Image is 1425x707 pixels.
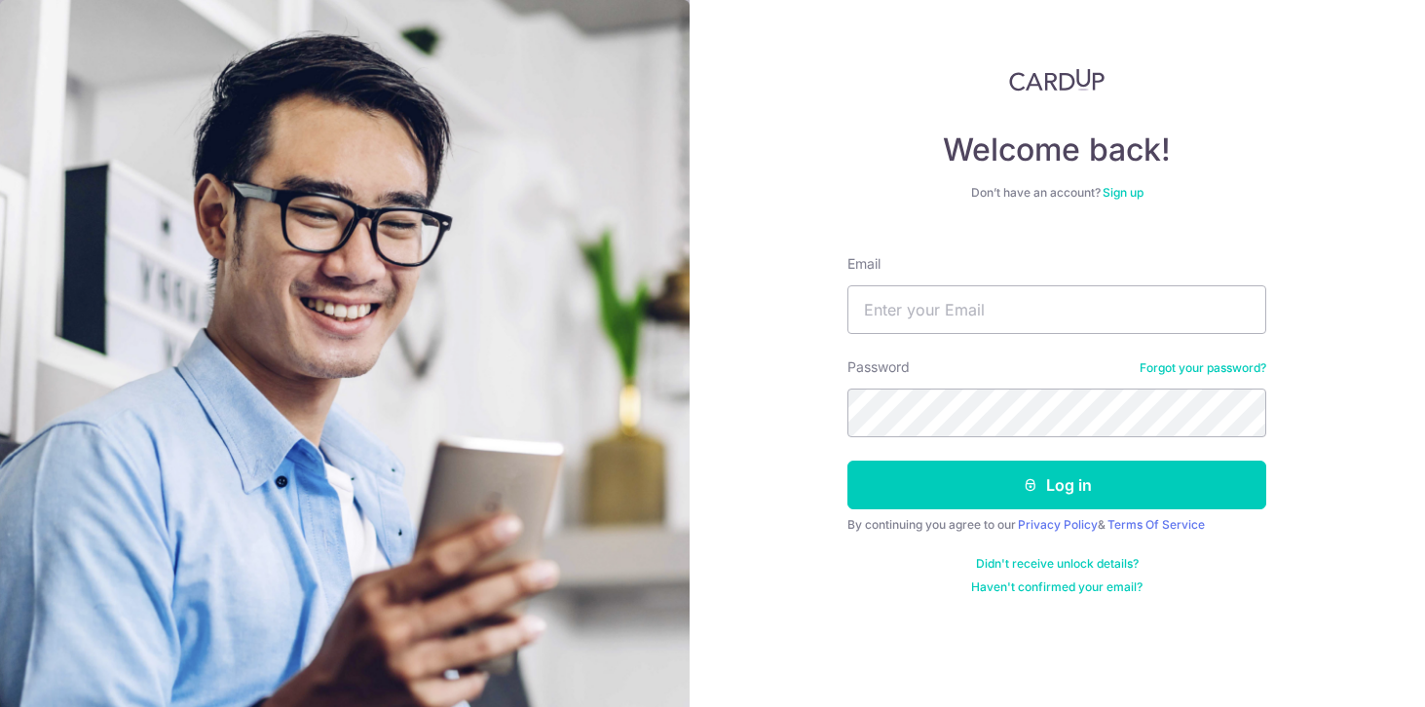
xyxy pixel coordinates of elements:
button: Log in [847,461,1266,509]
label: Email [847,254,881,274]
a: Privacy Policy [1018,517,1098,532]
img: CardUp Logo [1009,68,1105,92]
a: Terms Of Service [1107,517,1205,532]
div: By continuing you agree to our & [847,517,1266,533]
a: Forgot your password? [1140,360,1266,376]
h4: Welcome back! [847,130,1266,169]
a: Haven't confirmed your email? [971,579,1143,595]
input: Enter your Email [847,285,1266,334]
div: Don’t have an account? [847,185,1266,201]
a: Sign up [1103,185,1144,200]
a: Didn't receive unlock details? [976,556,1139,572]
label: Password [847,357,910,377]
